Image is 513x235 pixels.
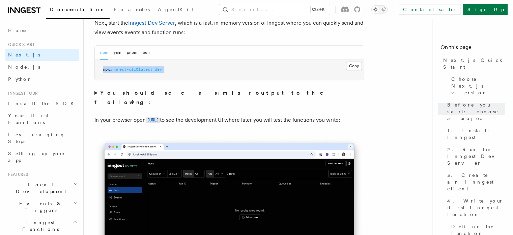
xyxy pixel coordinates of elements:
span: 3. Create an Inngest client [447,172,505,192]
button: npm [100,46,108,60]
span: 4. Write your first Inngest function [447,197,505,218]
span: 1. Install Inngest [447,127,505,141]
kbd: Ctrl+K [311,6,326,13]
span: Local Development [5,181,74,195]
a: Node.js [5,61,79,73]
a: Setting up your app [5,147,79,166]
p: In your browser open to see the development UI where later you will test the functions you write: [94,115,364,125]
span: inngest-cli@latest [110,67,152,72]
a: Inngest Dev Server [128,20,175,26]
span: Next.js Quick Start [443,57,505,70]
a: Leveraging Steps [5,128,79,147]
span: npx [103,67,110,72]
a: 2. Run the Inngest Dev Server [445,143,505,169]
button: bun [143,46,150,60]
span: Features [5,172,28,177]
span: Examples [114,7,150,12]
a: [URL] [146,117,160,123]
a: Contact sales [399,4,460,15]
button: Local Development [5,179,79,197]
span: Install the SDK [8,101,78,106]
code: [URL] [146,117,160,123]
summary: You should see a similar output to the following: [94,88,364,107]
span: Leveraging Steps [8,132,65,144]
a: Sign Up [463,4,508,15]
a: Examples [110,2,154,18]
span: Home [8,27,27,34]
span: 2. Run the Inngest Dev Server [447,146,505,166]
span: Quick start [5,42,35,47]
a: Before you start: choose a project [445,99,505,124]
span: Before you start: choose a project [447,101,505,122]
span: AgentKit [158,7,194,12]
span: Events & Triggers [5,200,74,214]
a: Home [5,24,79,37]
span: Node.js [8,64,40,70]
a: Next.js [5,49,79,61]
span: Your first Functions [8,113,48,125]
a: Python [5,73,79,85]
span: Inngest tour [5,91,38,96]
a: AgentKit [154,2,198,18]
button: Copy [346,62,362,70]
strong: You should see a similar output to the following: [94,90,333,105]
a: 1. Install Inngest [445,124,505,143]
span: Python [8,76,33,82]
a: Your first Functions [5,110,79,128]
a: Documentation [46,2,110,19]
h4: On this page [440,43,505,54]
button: Events & Triggers [5,197,79,216]
a: Install the SDK [5,97,79,110]
a: 3. Create an Inngest client [445,169,505,195]
button: Search...Ctrl+K [219,4,330,15]
p: Next, start the , which is a fast, in-memory version of Inngest where you can quickly send and vi... [94,18,364,37]
button: pnpm [127,46,137,60]
span: Next.js [8,52,40,57]
a: 4. Write your first Inngest function [445,195,505,220]
span: Setting up your app [8,151,66,163]
button: yarn [114,46,121,60]
span: Inngest Functions [5,219,73,233]
button: Toggle dark mode [371,5,388,14]
a: Next.js Quick Start [440,54,505,73]
span: Choose Next.js version [451,76,505,96]
span: dev [155,67,162,72]
a: Choose Next.js version [449,73,505,99]
span: Documentation [50,7,106,12]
